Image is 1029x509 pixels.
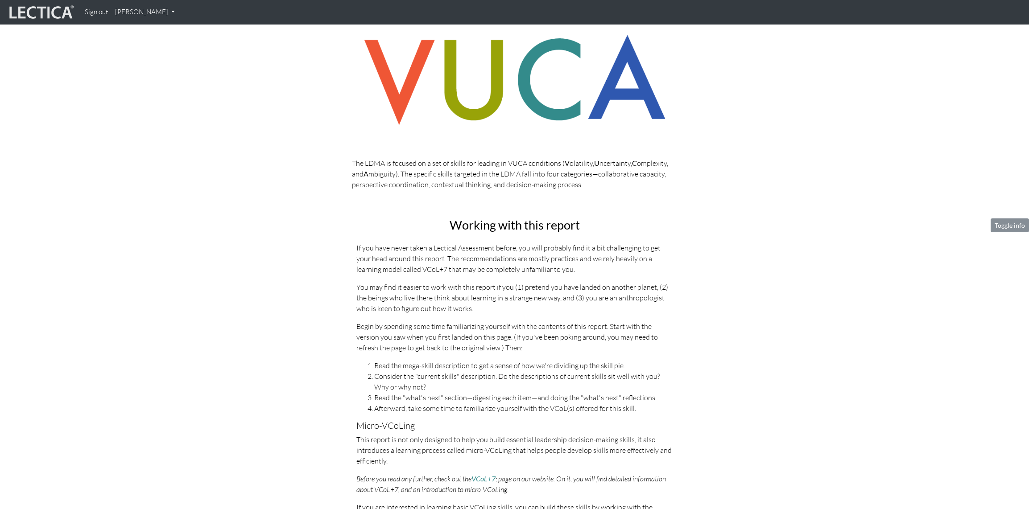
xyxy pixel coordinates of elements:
[356,242,673,275] p: If you have never taken a Lectical Assessment before, you will probably find it a bit challenging...
[352,24,678,137] img: vuca skills
[356,421,673,431] h5: Micro-VCoLing
[7,4,74,21] img: lecticalive
[632,159,637,167] strong: C
[356,218,673,232] h2: Working with this report
[356,321,673,353] p: Begin by spending some time familiarizing yourself with the contents of this report. Start with t...
[565,159,570,167] strong: V
[356,434,673,466] p: This report is not only designed to help you build essential leadership decision-making skills, i...
[352,158,678,190] p: The LDMA is focused on a set of skills for leading in VUCA conditions ( olatility, ncertainty, om...
[374,360,673,371] li: Read the mega-skill description to get a sense of how we're dividing up the skill pie.
[374,392,673,403] li: Read the "what's next" section—digesting each item—and doing the "what's next" reflections.
[594,159,599,167] strong: U
[471,474,496,483] a: VCoL+7
[364,169,368,178] strong: A
[356,474,666,494] em: Before you read any further, check out the ; page on our website. On it, you will find detailed i...
[374,371,673,392] li: Consider the "current skills" description. Do the descriptions of current skills sit well with yo...
[81,4,112,21] a: Sign out
[356,473,673,495] p: .
[112,4,178,21] a: [PERSON_NAME]
[991,218,1029,232] button: Toggle info
[374,403,673,414] li: Afterward, take some time to familiarize yourself with the VCoL(s) offered for this skill.
[356,282,673,314] p: You may find it easier to work with this report if you (1) pretend you have landed on another pla...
